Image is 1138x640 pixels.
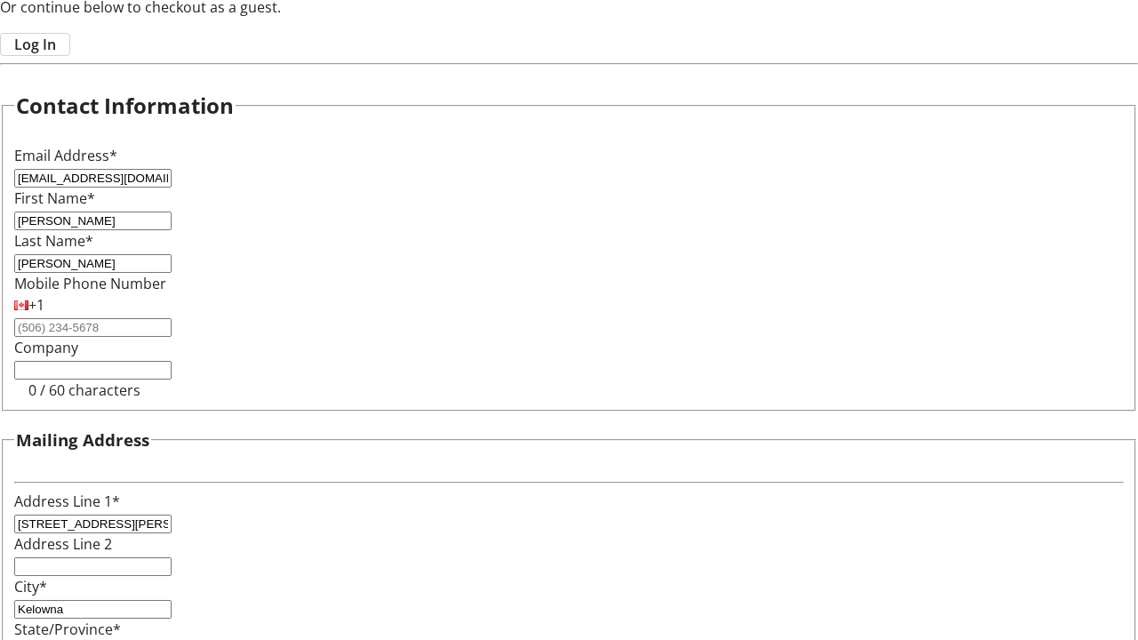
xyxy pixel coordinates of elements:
label: State/Province* [14,620,121,639]
label: First Name* [14,188,95,208]
label: City* [14,577,47,596]
label: Company [14,338,78,357]
label: Mobile Phone Number [14,274,166,293]
input: Address [14,515,172,533]
label: Email Address* [14,146,117,165]
input: City [14,600,172,619]
tr-character-limit: 0 / 60 characters [28,380,140,400]
label: Address Line 1* [14,492,120,511]
label: Last Name* [14,231,93,251]
h2: Contact Information [16,90,234,122]
label: Address Line 2 [14,534,112,554]
h3: Mailing Address [16,428,149,452]
input: (506) 234-5678 [14,318,172,337]
span: Log In [14,34,56,55]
